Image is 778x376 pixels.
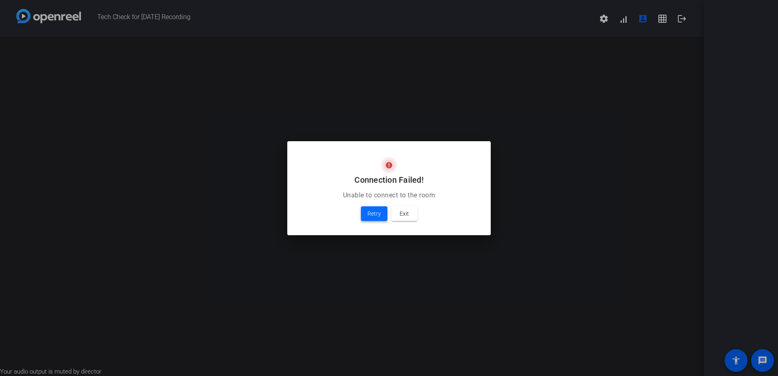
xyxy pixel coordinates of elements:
button: Exit [391,206,417,221]
span: Retry [367,209,381,219]
button: Retry [361,206,387,221]
h2: Connection Failed! [297,173,481,186]
p: Unable to connect to the room [297,190,481,200]
span: Exit [400,209,409,219]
